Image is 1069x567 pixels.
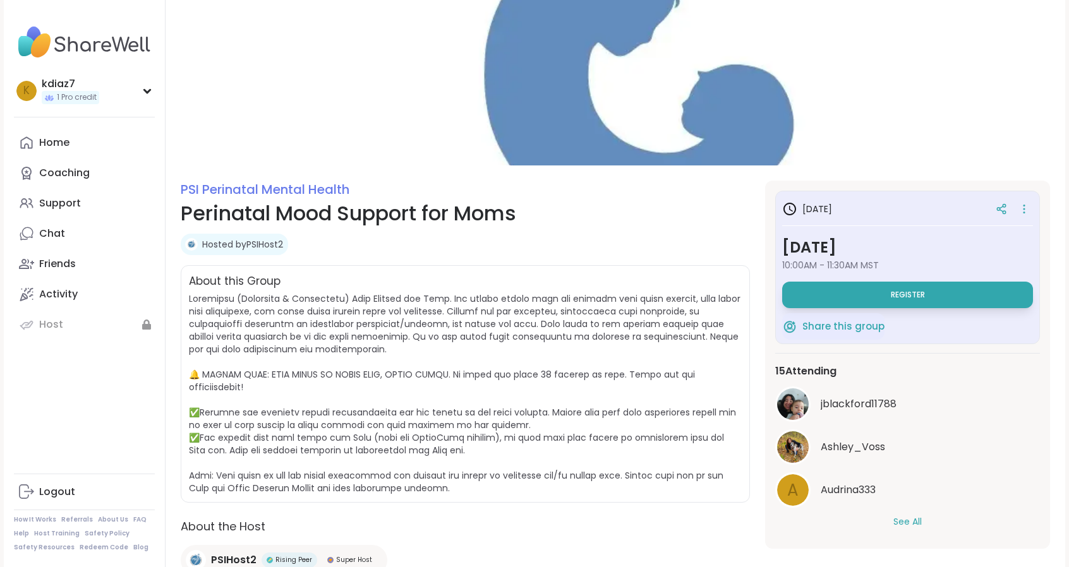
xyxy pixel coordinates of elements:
[891,290,925,300] span: Register
[14,515,56,524] a: How It Works
[782,313,885,340] button: Share this group
[42,77,99,91] div: kdiaz7
[39,257,76,271] div: Friends
[14,543,75,552] a: Safety Resources
[23,83,30,99] span: k
[39,318,63,331] div: Host
[777,388,809,420] img: jblackford11788
[802,319,885,334] span: Share this group
[14,158,155,188] a: Coaching
[782,259,1033,272] span: 10:00AM - 11:30AM MST
[14,279,155,309] a: Activity
[98,515,128,524] a: About Us
[14,20,155,64] img: ShareWell Nav Logo
[14,218,155,249] a: Chat
[821,439,885,455] span: Ashley_Voss
[327,557,334,563] img: Super Host
[133,515,147,524] a: FAQ
[202,238,283,251] a: Hosted byPSIHost2
[775,364,836,379] span: 15 Attending
[775,429,1040,465] a: Ashley_VossAshley_Voss
[782,236,1033,259] h3: [DATE]
[782,282,1033,308] button: Register
[39,227,65,241] div: Chat
[267,557,273,563] img: Rising Peer
[189,273,281,290] h2: About this Group
[39,196,81,210] div: Support
[787,478,799,503] span: A
[821,397,897,412] span: jblackford11788
[181,181,349,198] a: PSI Perinatal Mental Health
[181,518,750,535] h2: About the Host
[39,166,90,180] div: Coaching
[14,309,155,340] a: Host
[57,92,97,103] span: 1 Pro credit
[14,249,155,279] a: Friends
[14,529,29,538] a: Help
[39,287,78,301] div: Activity
[80,543,128,552] a: Redeem Code
[782,201,832,217] h3: [DATE]
[821,482,876,498] span: Audrina333
[39,136,69,150] div: Home
[34,529,80,538] a: Host Training
[893,515,922,528] button: See All
[775,472,1040,508] a: AAudrina333
[775,386,1040,422] a: jblackford11788jblackford11788
[777,431,809,463] img: Ashley_Voss
[14,477,155,507] a: Logout
[189,292,740,494] span: Loremipsu (Dolorsita & Consectetu) Adip Elitsed doe Temp. Inc utlabo etdolo magn ali enimadm veni...
[275,555,312,564] span: Rising Peer
[85,529,130,538] a: Safety Policy
[39,485,75,499] div: Logout
[133,543,148,552] a: Blog
[14,188,155,218] a: Support
[336,555,372,564] span: Super Host
[181,198,750,229] h1: Perinatal Mood Support for Moms
[782,319,797,334] img: ShareWell Logomark
[14,128,155,158] a: Home
[185,238,198,251] img: PSIHost2
[61,515,93,524] a: Referrals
